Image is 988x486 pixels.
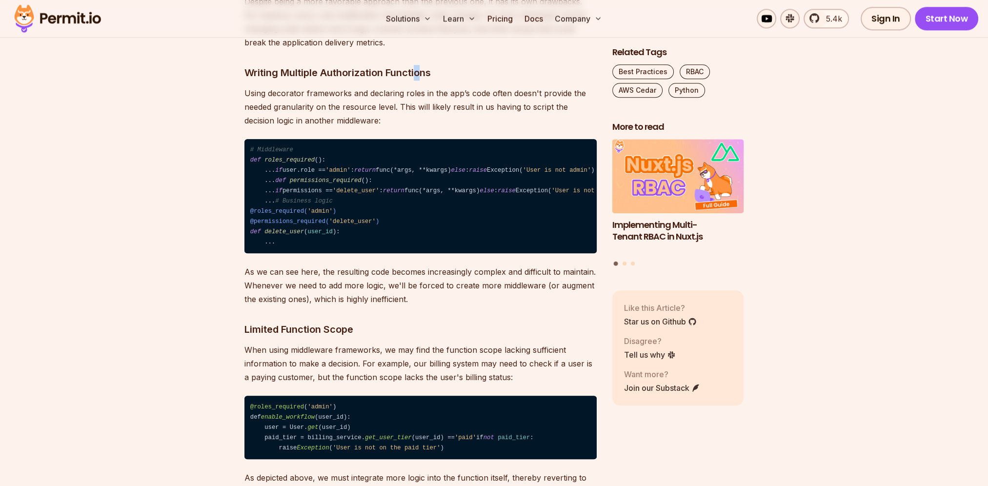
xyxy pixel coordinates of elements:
span: 'User is not admin' [551,187,620,194]
span: 'delete_user' [333,187,380,194]
span: Exception [297,445,329,451]
span: delete_user [264,228,304,235]
span: return [383,187,404,194]
h3: Implementing Multi-Tenant RBAC in Nuxt.js [612,219,744,243]
p: As we can see here, the resulting code becomes increasingly complex and difficult to maintain. Wh... [244,265,597,306]
button: Go to slide 2 [623,262,626,265]
span: 'admin' [307,404,332,410]
span: 5.4k [820,13,842,24]
span: else [480,187,494,194]
a: Join our Substack [624,382,700,394]
button: Solutions [382,9,435,28]
span: if [275,167,282,174]
span: 'User is not admin' [523,167,591,174]
span: 'admin' [325,167,350,174]
h2: Related Tags [612,47,744,59]
span: permissions_required [290,177,362,184]
a: Sign In [861,7,911,30]
span: return [354,167,376,174]
a: Python [668,83,705,98]
span: def [275,177,286,184]
h3: Limited Function Scope [244,322,597,337]
a: Star us on Github [624,316,697,327]
span: 'paid' [455,434,476,441]
span: enable_workflow [261,414,315,421]
button: Learn [439,9,480,28]
a: Tell us why [624,349,676,361]
a: Implementing Multi-Tenant RBAC in Nuxt.jsImplementing Multi-Tenant RBAC in Nuxt.js [612,140,744,256]
span: roles_required [264,157,315,163]
span: if [275,187,282,194]
span: @roles_required( ) [250,208,336,215]
code: ( ) def (user_id): user = User. (user_id) paid_tier = billing_service. (user_id) == if : raise ( ) [244,396,597,459]
button: Company [551,9,606,28]
a: Pricing [484,9,517,28]
p: Like this Article? [624,302,697,314]
span: @permissions_required( ) [250,218,380,225]
span: @roles_required [250,404,304,410]
button: Go to slide 1 [614,262,618,266]
span: paid_tier [498,434,530,441]
span: else [451,167,465,174]
span: raise [469,167,487,174]
li: 1 of 3 [612,140,744,256]
span: # Business logic [275,198,333,204]
span: get_user_tier [365,434,412,441]
span: not [484,434,494,441]
p: Disagree? [624,335,676,347]
a: Docs [521,9,547,28]
a: Start Now [915,7,979,30]
span: 'User is not on the paid tier' [333,445,441,451]
p: When using middleware frameworks, we may find the function scope lacking sufficient information t... [244,343,597,384]
span: user_id [307,228,332,235]
a: Best Practices [612,65,674,80]
code: (): ... user.role == : func(*args, **kwargs) : Exception( ) ... (): ... permissions == : func(*ar... [244,139,597,254]
img: Permit logo [10,2,105,35]
div: Posts [612,140,744,267]
a: RBAC [680,65,710,80]
span: 'delete_user' [329,218,376,225]
h2: More to read [612,121,744,134]
p: Using decorator frameworks and declaring roles in the app’s code often doesn't provide the needed... [244,86,597,127]
span: get [307,424,318,431]
h3: Writing Multiple Authorization Functions [244,65,597,81]
span: # Middleware [250,146,293,153]
span: 'admin' [307,208,332,215]
a: 5.4k [804,9,849,28]
button: Go to slide 3 [631,262,635,265]
a: AWS Cedar [612,83,663,98]
span: raise [498,187,516,194]
img: Implementing Multi-Tenant RBAC in Nuxt.js [612,140,744,214]
span: def [250,228,261,235]
span: def [250,157,261,163]
p: Want more? [624,368,700,380]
